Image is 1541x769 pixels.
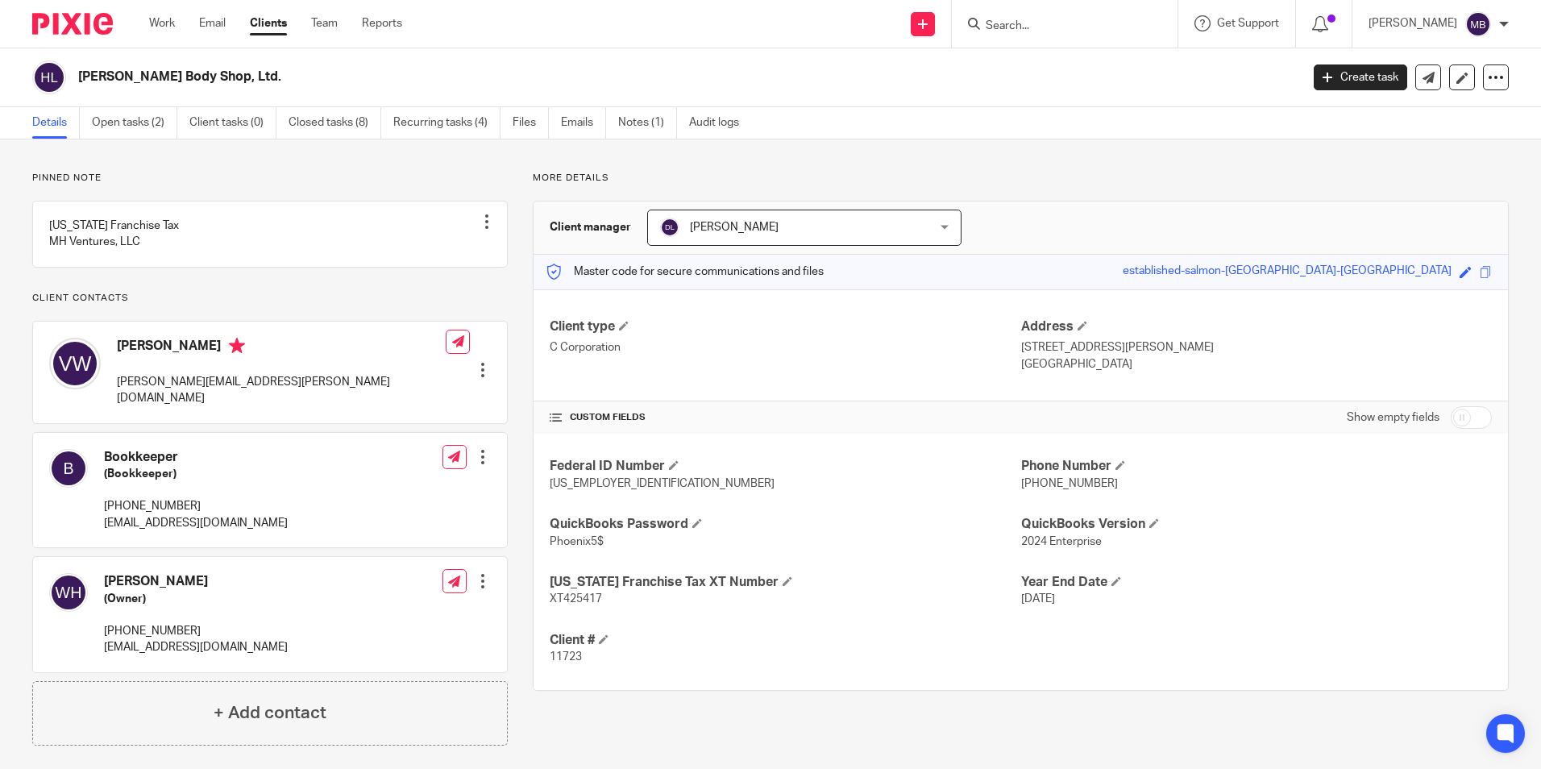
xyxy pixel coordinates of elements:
a: Audit logs [689,107,751,139]
h4: Address [1021,318,1492,335]
span: Phoenix5$ [550,536,604,547]
h5: (Bookkeeper) [104,466,288,482]
h4: CUSTOM FIELDS [550,411,1020,424]
a: Details [32,107,80,139]
img: svg%3E [49,338,101,389]
p: [PERSON_NAME][EMAIL_ADDRESS][PERSON_NAME][DOMAIN_NAME] [117,374,446,407]
a: Notes (1) [618,107,677,139]
h4: [PERSON_NAME] [104,573,288,590]
a: Client tasks (0) [189,107,276,139]
img: svg%3E [49,573,88,612]
a: Email [199,15,226,31]
span: [PHONE_NUMBER] [1021,478,1118,489]
img: svg%3E [660,218,679,237]
h4: Phone Number [1021,458,1492,475]
h4: Client # [550,632,1020,649]
h4: + Add contact [214,700,326,725]
h4: Bookkeeper [104,449,288,466]
span: 2024 Enterprise [1021,536,1102,547]
p: [PHONE_NUMBER] [104,498,288,514]
span: Get Support [1217,18,1279,29]
a: Open tasks (2) [92,107,177,139]
h4: QuickBooks Password [550,516,1020,533]
p: [PERSON_NAME] [1369,15,1457,31]
p: Pinned note [32,172,508,185]
h4: Federal ID Number [550,458,1020,475]
a: Emails [561,107,606,139]
p: [PHONE_NUMBER] [104,623,288,639]
p: More details [533,172,1509,185]
h4: Year End Date [1021,574,1492,591]
p: [STREET_ADDRESS][PERSON_NAME] [1021,339,1492,355]
p: [GEOGRAPHIC_DATA] [1021,356,1492,372]
a: Clients [250,15,287,31]
img: svg%3E [32,60,66,94]
p: Master code for secure communications and files [546,264,824,280]
span: [PERSON_NAME] [690,222,779,233]
p: [EMAIL_ADDRESS][DOMAIN_NAME] [104,639,288,655]
span: [DATE] [1021,593,1055,605]
img: svg%3E [1465,11,1491,37]
a: Reports [362,15,402,31]
h4: [US_STATE] Franchise Tax XT Number [550,574,1020,591]
i: Primary [229,338,245,354]
a: Team [311,15,338,31]
a: Files [513,107,549,139]
label: Show empty fields [1347,409,1439,426]
a: Closed tasks (8) [289,107,381,139]
p: Client contacts [32,292,508,305]
h4: QuickBooks Version [1021,516,1492,533]
span: 11723 [550,651,582,663]
p: [EMAIL_ADDRESS][DOMAIN_NAME] [104,515,288,531]
h4: [PERSON_NAME] [117,338,446,358]
div: established-salmon-[GEOGRAPHIC_DATA]-[GEOGRAPHIC_DATA] [1123,263,1452,281]
a: Create task [1314,64,1407,90]
h4: Client type [550,318,1020,335]
span: XT425417 [550,593,602,605]
h2: [PERSON_NAME] Body Shop, Ltd. [78,69,1047,85]
img: svg%3E [49,449,88,488]
a: Work [149,15,175,31]
h3: Client manager [550,219,631,235]
input: Search [984,19,1129,34]
h5: (Owner) [104,591,288,607]
span: [US_EMPLOYER_IDENTIFICATION_NUMBER] [550,478,775,489]
a: Recurring tasks (4) [393,107,501,139]
p: C Corporation [550,339,1020,355]
img: Pixie [32,13,113,35]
